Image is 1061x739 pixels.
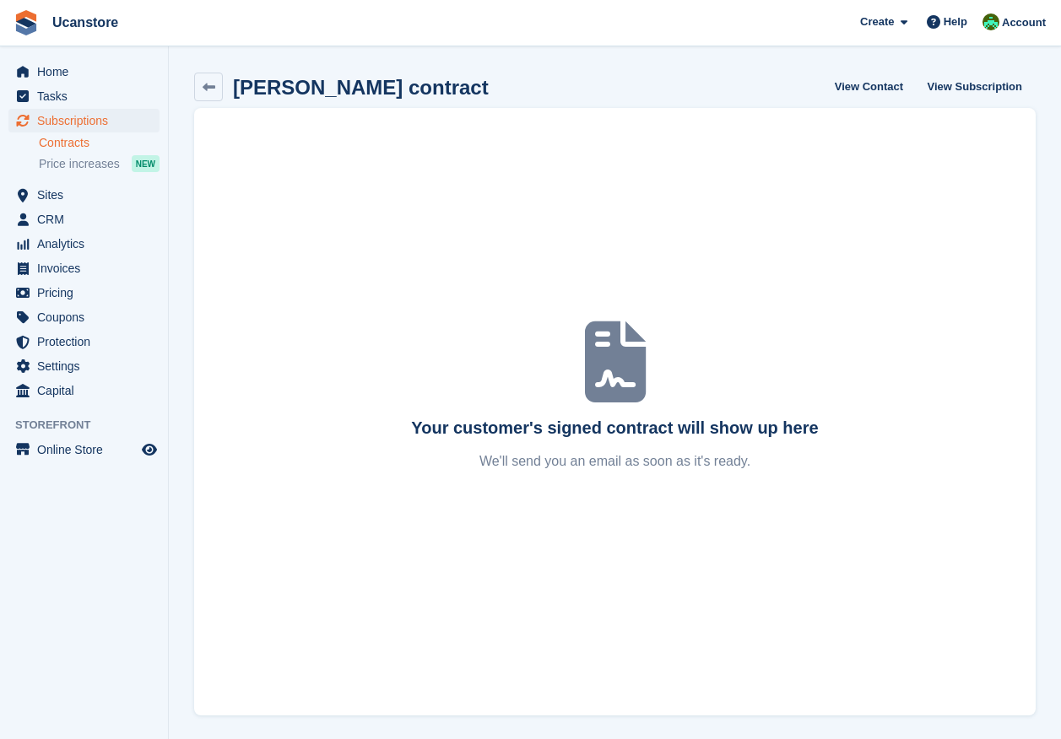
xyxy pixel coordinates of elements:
a: menu [8,354,160,378]
span: Online Store [37,438,138,461]
span: Invoices [37,256,138,280]
a: menu [8,208,160,231]
span: Home [37,60,138,84]
a: menu [8,281,160,305]
span: Create [860,13,894,30]
span: Sites [37,183,138,207]
a: menu [8,256,160,280]
span: Analytics [37,232,138,256]
span: CRM [37,208,138,231]
img: Leanne Tythcott [983,13,999,30]
a: menu [8,305,160,329]
span: Storefront [15,417,168,434]
a: menu [8,109,160,132]
span: Subscriptions [37,109,138,132]
span: Settings [37,354,138,378]
img: stora-icon-8386f47178a22dfd0bd8f6a31ec36ba5ce8667c1dd55bd0f319d3a0aa187defe.svg [14,10,39,35]
span: Price increases [39,156,120,172]
div: Your customer's signed contract will show up here [214,418,1015,438]
span: Tasks [37,84,138,108]
span: Account [1002,14,1046,31]
a: Contracts [39,135,160,151]
span: Help [944,13,967,30]
span: Coupons [37,305,138,329]
div: NEW [132,155,160,172]
a: View Contact [828,73,910,100]
a: menu [8,438,160,461]
a: menu [8,330,160,353]
a: Ucanstore [46,8,125,36]
span: Protection [37,330,138,353]
a: menu [8,60,160,84]
a: Price increases NEW [39,154,160,173]
a: Preview store [139,440,160,460]
a: menu [8,183,160,207]
p: We'll send you an email as soon as it's ready. [214,451,1015,472]
a: menu [8,379,160,402]
h2: [PERSON_NAME] contract [233,76,489,99]
span: Capital [37,379,138,402]
span: Pricing [37,281,138,305]
a: View Subscription [921,73,1029,100]
a: menu [8,232,160,256]
a: menu [8,84,160,108]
